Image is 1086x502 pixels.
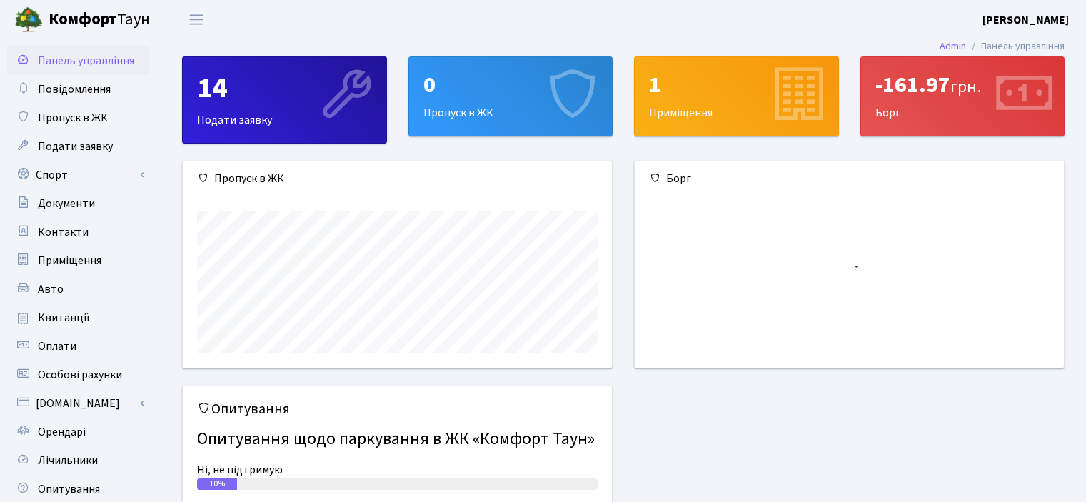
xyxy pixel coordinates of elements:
[649,71,824,99] div: 1
[7,46,150,75] a: Панель управління
[49,8,150,32] span: Таун
[861,57,1065,136] div: Борг
[423,71,598,99] div: 0
[197,423,598,456] h4: Опитування щодо паркування в ЖК «Комфорт Таун»
[7,418,150,446] a: Орендарі
[7,332,150,361] a: Оплати
[7,446,150,475] a: Лічильники
[7,132,150,161] a: Подати заявку
[982,12,1069,28] b: [PERSON_NAME]
[7,218,150,246] a: Контакти
[38,139,113,154] span: Подати заявку
[38,53,134,69] span: Панель управління
[7,189,150,218] a: Документи
[408,56,613,136] a: 0Пропуск в ЖК
[7,104,150,132] a: Пропуск в ЖК
[7,161,150,189] a: Спорт
[183,57,386,143] div: Подати заявку
[634,56,839,136] a: 1Приміщення
[38,224,89,240] span: Контакти
[197,461,598,478] div: Ні, не підтримую
[182,56,387,144] a: 14Подати заявку
[179,8,214,31] button: Переключити навігацію
[7,303,150,332] a: Квитанції
[197,401,598,418] h5: Опитування
[38,367,122,383] span: Особові рахунки
[409,57,613,136] div: Пропуск в ЖК
[38,81,111,97] span: Повідомлення
[966,39,1065,54] li: Панель управління
[197,71,372,106] div: 14
[7,275,150,303] a: Авто
[38,481,100,497] span: Опитування
[38,453,98,468] span: Лічильники
[38,424,86,440] span: Орендарі
[940,39,966,54] a: Admin
[38,310,90,326] span: Квитанції
[7,246,150,275] a: Приміщення
[183,161,612,196] div: Пропуск в ЖК
[875,71,1050,99] div: -161.97
[635,161,1064,196] div: Борг
[38,196,95,211] span: Документи
[38,281,64,297] span: Авто
[982,11,1069,29] a: [PERSON_NAME]
[7,75,150,104] a: Повідомлення
[635,57,838,136] div: Приміщення
[49,8,117,31] b: Комфорт
[14,6,43,34] img: logo.png
[7,361,150,389] a: Особові рахунки
[197,478,237,490] div: 10%
[38,253,101,268] span: Приміщення
[38,110,108,126] span: Пропуск в ЖК
[918,31,1086,61] nav: breadcrumb
[7,389,150,418] a: [DOMAIN_NAME]
[950,74,981,99] span: грн.
[38,338,76,354] span: Оплати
